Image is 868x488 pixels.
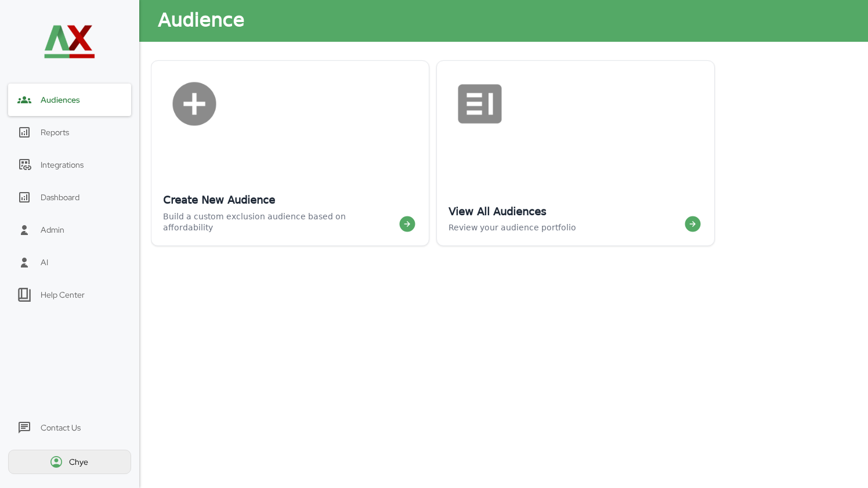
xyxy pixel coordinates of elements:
[163,211,397,234] div: Build a custom exclusion audience based on affordability
[454,78,506,130] img: view-audiences
[163,194,397,207] div: Create New Audience
[41,422,81,433] div: Contact Us
[69,457,90,467] div: Chye
[41,127,69,138] div: Reports
[449,222,682,234] div: Review your audience portfolio
[158,8,244,34] div: Audience
[41,225,64,235] div: Admin
[682,214,703,234] img: next
[41,290,85,300] div: Help Center
[41,95,80,105] span: Audiences
[449,205,682,218] div: View All Audiences
[41,257,48,268] div: AI
[397,214,418,234] img: next
[41,192,79,203] div: Dashboard
[41,160,84,170] div: Integrations
[168,78,220,130] img: create-audience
